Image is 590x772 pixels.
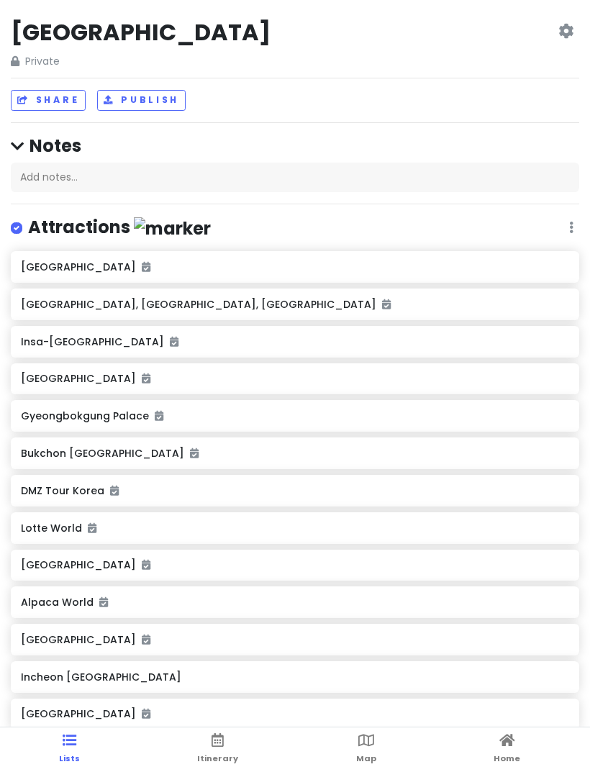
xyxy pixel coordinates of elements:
[21,522,568,535] h6: Lotte World
[28,216,211,240] h4: Attractions
[99,597,108,607] i: Added to itinerary
[21,671,568,684] h6: Incheon [GEOGRAPHIC_DATA]
[197,727,238,772] a: Itinerary
[21,484,568,497] h6: DMZ Tour Korea
[356,753,376,764] span: Map
[11,90,86,111] button: Share
[494,727,520,772] a: Home
[142,709,150,719] i: Added to itinerary
[382,299,391,309] i: Added to itinerary
[21,260,568,273] h6: [GEOGRAPHIC_DATA]
[142,262,150,272] i: Added to itinerary
[190,448,199,458] i: Added to itinerary
[142,373,150,383] i: Added to itinerary
[59,727,80,772] a: Lists
[88,523,96,533] i: Added to itinerary
[21,558,568,571] h6: [GEOGRAPHIC_DATA]
[356,727,376,772] a: Map
[11,17,271,47] h2: [GEOGRAPHIC_DATA]
[21,633,568,646] h6: [GEOGRAPHIC_DATA]
[110,486,119,496] i: Added to itinerary
[59,753,80,764] span: Lists
[21,596,568,609] h6: Alpaca World
[97,90,186,111] button: Publish
[21,409,568,422] h6: Gyeongbokgung Palace
[21,447,568,460] h6: Bukchon [GEOGRAPHIC_DATA]
[21,335,568,348] h6: Insa-[GEOGRAPHIC_DATA]
[11,163,579,193] div: Add notes...
[155,411,163,421] i: Added to itinerary
[21,298,568,311] h6: [GEOGRAPHIC_DATA], [GEOGRAPHIC_DATA], [GEOGRAPHIC_DATA]
[11,53,271,69] span: Private
[197,753,238,764] span: Itinerary
[21,707,568,720] h6: [GEOGRAPHIC_DATA]
[170,337,178,347] i: Added to itinerary
[11,135,579,157] h4: Notes
[494,753,520,764] span: Home
[142,560,150,570] i: Added to itinerary
[21,372,568,385] h6: [GEOGRAPHIC_DATA]
[142,635,150,645] i: Added to itinerary
[134,217,211,240] img: marker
